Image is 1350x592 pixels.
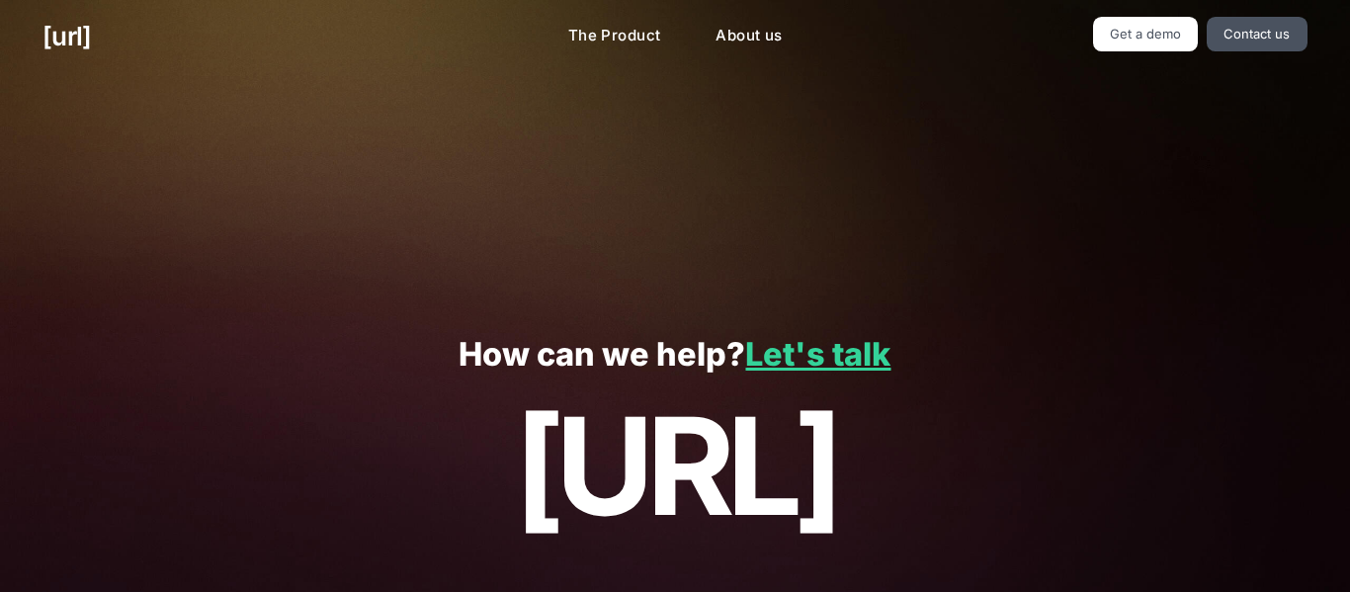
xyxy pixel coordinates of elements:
[42,17,91,55] a: [URL]
[42,390,1307,543] p: [URL]
[1093,17,1199,51] a: Get a demo
[700,17,798,55] a: About us
[552,17,677,55] a: The Product
[1207,17,1308,51] a: Contact us
[745,335,890,374] a: Let's talk
[42,337,1307,374] p: How can we help?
